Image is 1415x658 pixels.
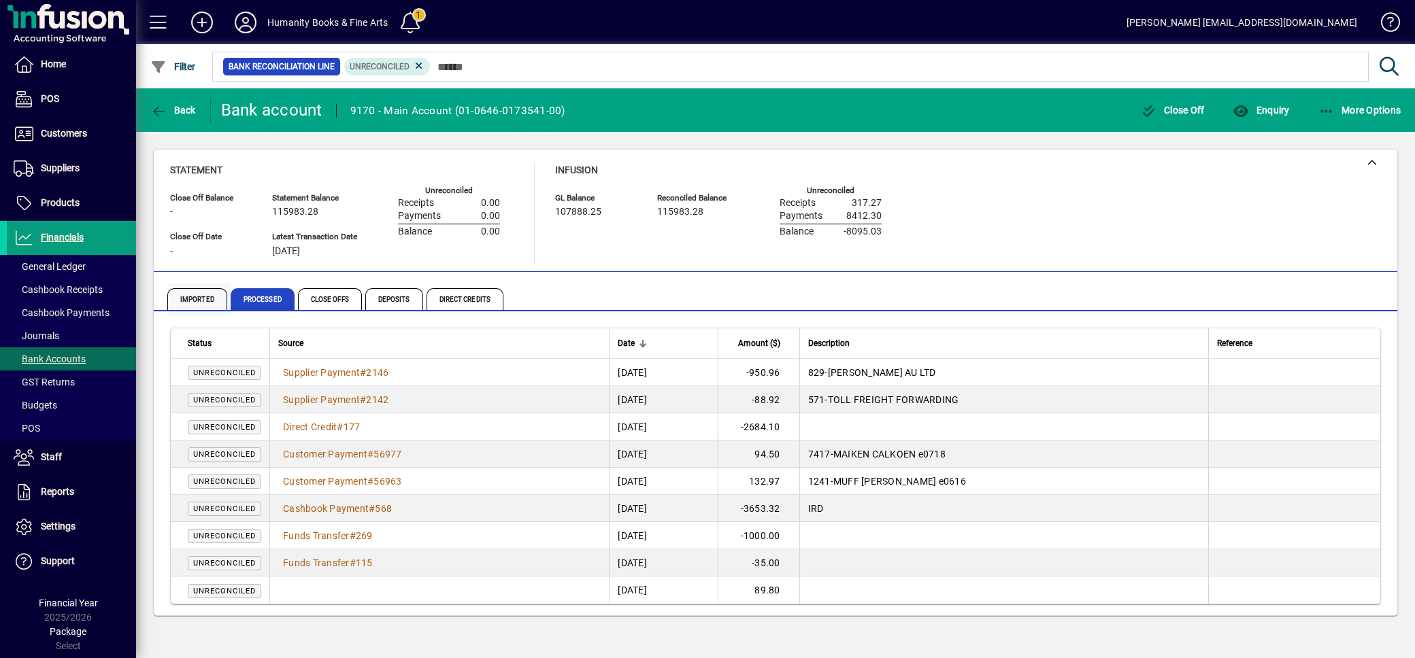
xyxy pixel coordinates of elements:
[718,468,799,495] td: 132.97
[278,528,378,543] a: Funds Transfer#269
[1229,98,1293,122] button: Enquiry
[344,58,431,75] mat-chip: Reconciliation Status: Unreconciled
[7,417,136,440] a: POS
[356,530,373,541] span: 269
[7,117,136,151] a: Customers
[41,128,87,139] span: Customers
[7,394,136,417] a: Budgets
[224,10,267,35] button: Profile
[808,449,831,460] span: 7417
[825,367,827,378] span: -
[231,288,295,310] span: Processed
[147,54,199,79] button: Filter
[833,449,946,460] span: MAIKEN CALKOEN e0718
[366,367,388,378] span: 2146
[14,400,57,411] span: Budgets
[283,476,367,487] span: Customer Payment
[41,232,84,243] span: Financials
[278,419,365,434] a: Direct Credit#177
[170,207,173,218] span: -
[373,476,401,487] span: 56963
[193,477,256,486] span: Unreconciled
[356,557,373,568] span: 115
[481,211,500,222] span: 0.00
[278,336,303,351] span: Source
[136,98,211,122] app-page-header-button: Back
[609,522,717,549] td: [DATE]
[283,449,367,460] span: Customer Payment
[350,100,565,122] div: 9170 - Main Account (01-0646-0173541-00)
[825,394,827,405] span: -
[828,394,959,405] span: TOLL FREIGHT FORWARDING
[398,198,434,209] span: Receipts
[193,423,256,432] span: Unreconciled
[278,365,393,380] a: Supplier Payment#2146
[170,246,173,257] span: -
[609,576,717,604] td: [DATE]
[41,58,66,69] span: Home
[7,152,136,186] a: Suppliers
[831,476,833,487] span: -
[41,486,74,497] span: Reports
[780,226,814,237] span: Balance
[7,475,136,509] a: Reports
[14,377,75,387] span: GST Returns
[188,336,261,351] div: Status
[555,194,637,203] span: GL Balance
[718,413,799,440] td: -2684.10
[283,367,360,378] span: Supplier Payment
[229,60,335,73] span: Bank Reconciliation Line
[272,207,318,218] span: 115983.28
[807,186,854,195] label: Unreconciled
[7,301,136,324] a: Cashbook Payments
[41,521,76,532] span: Settings
[170,232,252,241] span: Close Off Date
[41,162,80,173] span: Suppliers
[360,367,366,378] span: #
[427,288,503,310] span: Direct Credits
[481,198,500,209] span: 0.00
[193,504,256,513] span: Unreconciled
[350,557,356,568] span: #
[808,336,850,351] span: Description
[278,447,407,462] a: Customer Payment#56977
[7,370,136,394] a: GST Returns
[150,61,196,72] span: Filter
[846,211,882,222] span: 8412.30
[618,336,635,351] span: Date
[367,476,373,487] span: #
[267,12,388,33] div: Humanity Books & Fine Arts
[221,99,322,121] div: Bank account
[278,555,378,570] a: Funds Transfer#115
[718,386,799,413] td: -88.92
[360,394,366,405] span: #
[366,394,388,405] span: 2142
[147,98,199,122] button: Back
[718,495,799,522] td: -3653.32
[369,503,375,514] span: #
[609,359,717,386] td: [DATE]
[7,510,136,544] a: Settings
[283,503,369,514] span: Cashbook Payment
[844,226,882,237] span: -8095.03
[831,449,833,460] span: -
[193,450,256,459] span: Unreconciled
[555,207,601,218] span: 107888.25
[738,336,780,351] span: Amount ($)
[41,451,62,462] span: Staff
[808,503,824,514] span: IRD
[193,396,256,404] span: Unreconciled
[41,555,75,566] span: Support
[14,307,110,318] span: Cashbook Payments
[283,394,360,405] span: Supplier Payment
[1315,98,1405,122] button: More Options
[657,207,703,218] span: 115983.28
[7,186,136,220] a: Products
[350,530,356,541] span: #
[808,394,825,405] span: 571
[278,336,601,351] div: Source
[50,626,86,637] span: Package
[808,367,825,378] span: 829
[1371,3,1398,47] a: Knowledge Base
[344,421,361,432] span: 177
